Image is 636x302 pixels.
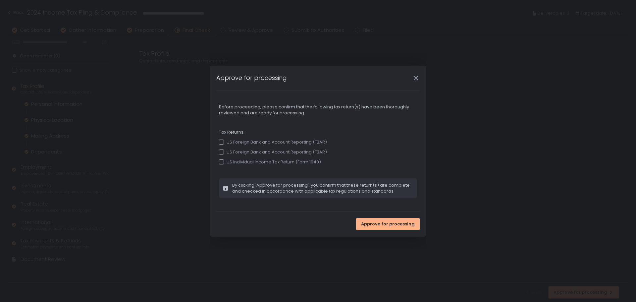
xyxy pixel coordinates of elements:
[216,73,287,82] h1: Approve for processing
[232,182,413,194] span: By clicking 'Approve for processing', you confirm that these return(s) are complete and checked i...
[219,104,417,116] span: Before proceeding, please confirm that the following tax return(s) have been thoroughly reviewed ...
[405,74,426,82] div: Close
[356,218,420,230] button: Approve for processing
[219,129,417,135] span: Tax Returns:
[361,221,415,227] span: Approve for processing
